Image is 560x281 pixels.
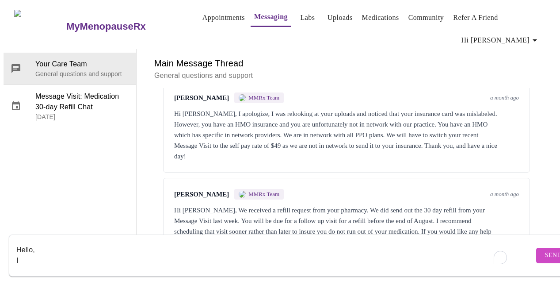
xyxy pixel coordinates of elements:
[490,191,519,198] span: a month ago
[324,9,356,27] button: Uploads
[458,31,544,49] button: Hi [PERSON_NAME]
[328,12,353,24] a: Uploads
[301,12,315,24] a: Labs
[174,205,519,247] div: Hi [PERSON_NAME], We received a refill request from your pharmacy. We did send out the 30 day ref...
[66,21,146,32] h3: MyMenopauseRx
[450,9,502,27] button: Refer a Friend
[154,56,539,70] h6: Main Message Thread
[408,12,444,24] a: Community
[154,70,539,81] p: General questions and support
[239,94,246,101] img: MMRX
[453,12,498,24] a: Refer a Friend
[293,9,322,27] button: Labs
[405,9,448,27] button: Community
[174,94,229,102] span: [PERSON_NAME]
[14,10,65,43] img: MyMenopauseRx Logo
[202,12,245,24] a: Appointments
[239,191,246,198] img: MMRX
[248,191,279,198] span: MMRx Team
[461,34,540,46] span: Hi [PERSON_NAME]
[16,241,534,269] textarea: To enrich screen reader interactions, please activate Accessibility in Grammarly extension settings
[254,11,288,23] a: Messaging
[174,191,229,198] span: [PERSON_NAME]
[199,9,248,27] button: Appointments
[174,108,519,162] div: Hi [PERSON_NAME], I apologize, I was relooking at your uploads and noticed that your insurance ca...
[35,91,129,112] span: Message Visit: Medication 30-day Refill Chat
[490,94,519,101] span: a month ago
[4,85,136,127] div: Message Visit: Medication 30-day Refill Chat[DATE]
[35,69,129,78] p: General questions and support
[248,94,279,101] span: MMRx Team
[362,12,399,24] a: Medications
[4,53,136,85] div: Your Care TeamGeneral questions and support
[35,112,129,121] p: [DATE]
[35,59,129,69] span: Your Care Team
[251,8,291,27] button: Messaging
[65,11,181,42] a: MyMenopauseRx
[358,9,403,27] button: Medications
